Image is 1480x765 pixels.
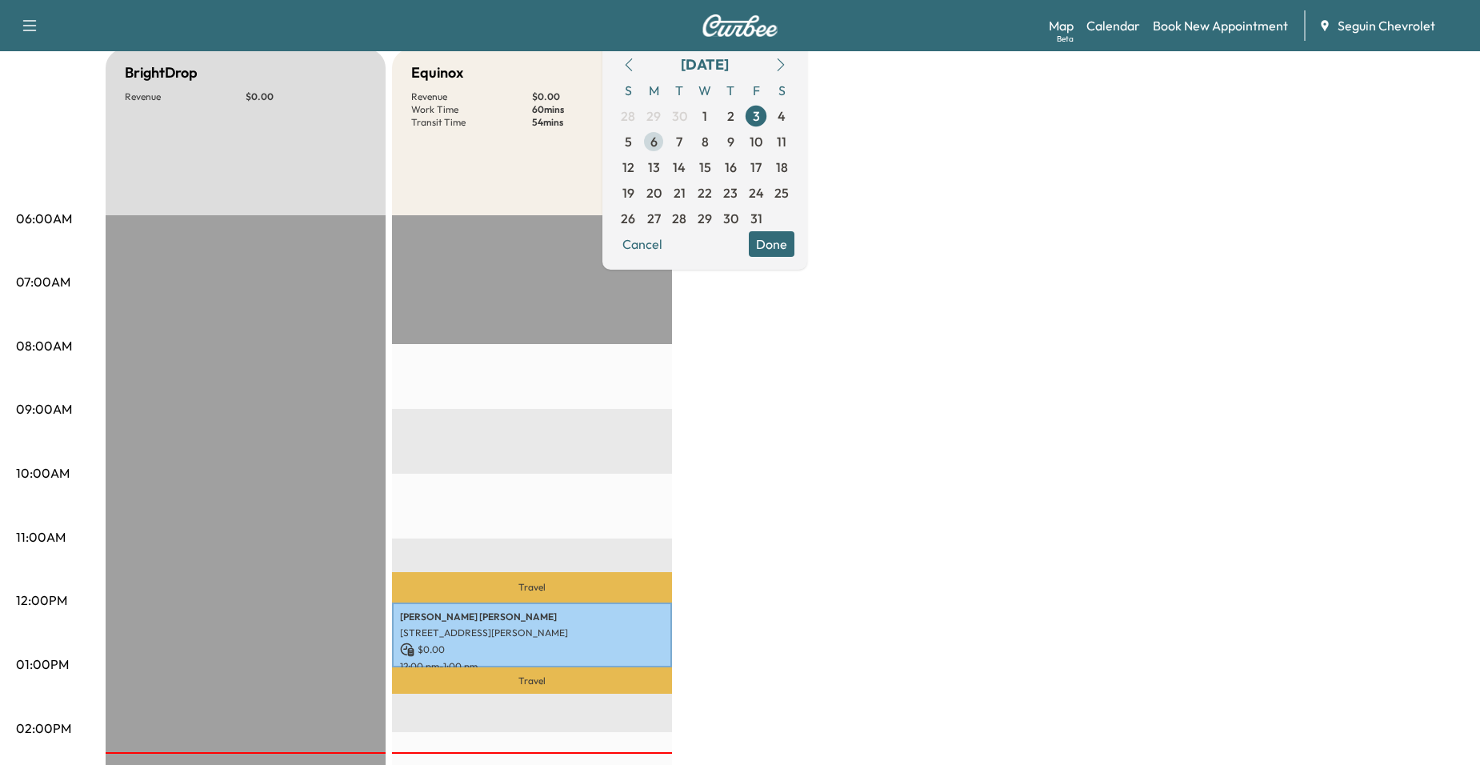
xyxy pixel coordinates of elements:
span: 28 [621,106,635,126]
span: S [615,78,641,103]
span: 3 [753,106,760,126]
p: 10:00AM [16,463,70,483]
span: W [692,78,718,103]
span: 23 [723,183,738,202]
span: 5 [625,132,632,151]
span: 13 [648,158,660,177]
p: 11:00AM [16,527,66,547]
p: 12:00 pm - 1:00 pm [400,660,664,673]
p: Work Time [411,103,532,116]
span: Seguin Chevrolet [1338,16,1435,35]
span: 30 [672,106,687,126]
span: 8 [702,132,709,151]
span: 20 [646,183,662,202]
span: F [743,78,769,103]
p: $ 0.00 [400,643,664,657]
button: Done [749,231,794,257]
span: S [769,78,794,103]
span: 9 [727,132,734,151]
p: 02:00PM [16,719,71,738]
span: M [641,78,666,103]
span: 25 [774,183,789,202]
p: Transit Time [411,116,532,129]
p: [PERSON_NAME] [PERSON_NAME] [400,611,664,623]
p: 08:00AM [16,336,72,355]
span: 26 [621,209,635,228]
span: 1 [702,106,707,126]
p: Travel [392,667,672,695]
span: 10 [750,132,762,151]
span: 12 [622,158,634,177]
span: 19 [622,183,634,202]
div: Beta [1057,33,1074,45]
span: 21 [674,183,686,202]
span: 11 [777,132,786,151]
span: 24 [749,183,764,202]
span: T [666,78,692,103]
p: 06:00AM [16,209,72,228]
p: Travel [392,572,672,603]
span: 30 [723,209,738,228]
span: 15 [699,158,711,177]
span: 29 [698,209,712,228]
p: 07:00AM [16,272,70,291]
p: $ 0.00 [532,90,653,103]
span: T [718,78,743,103]
span: 27 [647,209,661,228]
h5: Equinox [411,62,463,84]
p: Revenue [125,90,246,103]
span: 2 [727,106,734,126]
p: 60 mins [532,103,653,116]
span: 6 [650,132,658,151]
h5: BrightDrop [125,62,198,84]
a: MapBeta [1049,16,1074,35]
p: [STREET_ADDRESS][PERSON_NAME] [400,627,664,639]
p: 12:00PM [16,591,67,610]
span: 18 [776,158,788,177]
span: 4 [778,106,786,126]
span: 31 [750,209,762,228]
span: 14 [673,158,686,177]
p: 01:00PM [16,655,69,674]
span: 7 [676,132,682,151]
span: 28 [672,209,686,228]
span: 29 [646,106,661,126]
p: 09:00AM [16,399,72,419]
button: Cancel [615,231,670,257]
p: 54 mins [532,116,653,129]
a: Book New Appointment [1153,16,1288,35]
p: $ 0.00 [246,90,366,103]
a: Calendar [1086,16,1140,35]
div: [DATE] [681,54,729,76]
img: Curbee Logo [702,14,778,37]
span: 16 [725,158,737,177]
p: Revenue [411,90,532,103]
span: 17 [750,158,762,177]
span: 22 [698,183,712,202]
